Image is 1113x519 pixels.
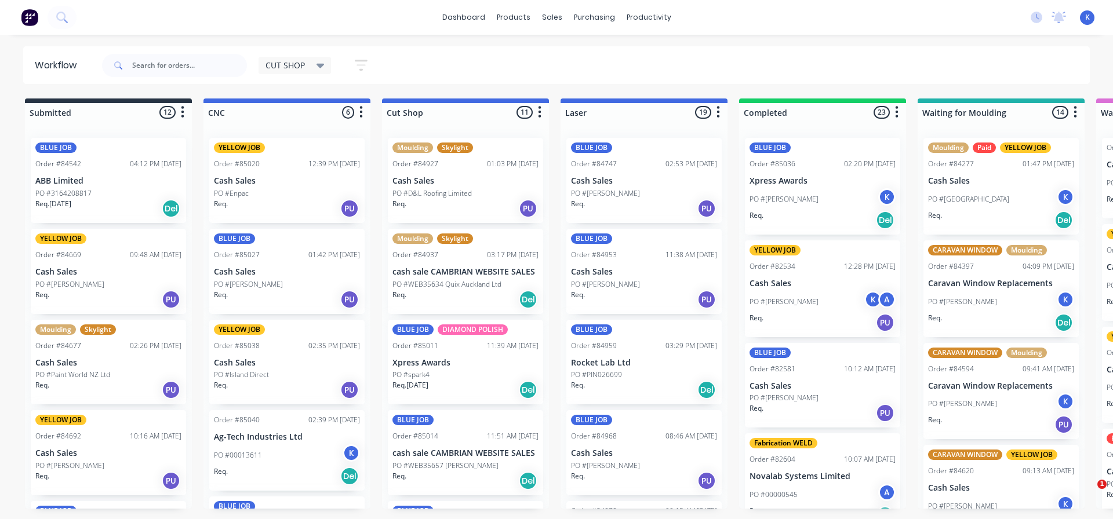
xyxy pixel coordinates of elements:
[130,341,181,351] div: 02:26 PM [DATE]
[1057,188,1074,206] div: K
[35,358,181,368] p: Cash Sales
[697,472,716,490] div: PU
[571,460,640,471] p: PO #[PERSON_NAME]
[392,142,433,153] div: Moulding
[1057,495,1074,513] div: K
[308,415,360,425] div: 02:39 PM [DATE]
[928,142,969,153] div: Moulding
[665,431,717,441] div: 08:46 AM [DATE]
[214,279,283,290] p: PO #[PERSON_NAME]
[571,341,617,351] div: Order #84959
[388,320,543,405] div: BLUE JOBDIAMOND POLISHOrder #8501111:39 AM [DATE]Xpress AwardsPO #spark4Req.[DATE]Del
[928,313,942,323] p: Req.
[491,9,536,26] div: products
[214,199,228,209] p: Req.
[1006,245,1047,255] div: Moulding
[340,290,359,309] div: PU
[392,448,539,458] p: cash sale CAMBRIAN WEBSITE SALES
[844,454,896,465] div: 10:07 AM [DATE]
[697,290,716,309] div: PU
[209,138,365,223] div: YELLOW JOBOrder #8502012:39 PM [DATE]Cash SalesPO #EnpacReq.PU
[437,9,491,26] a: dashboard
[162,472,180,490] div: PU
[571,324,612,335] div: BLUE JOB
[437,233,473,244] div: Skylight
[392,250,438,260] div: Order #84937
[571,279,640,290] p: PO #[PERSON_NAME]
[750,438,817,448] div: Fabrication WELD
[928,415,942,425] p: Req.
[571,233,612,244] div: BLUE JOB
[437,142,473,153] div: Skylight
[392,159,438,169] div: Order #84927
[928,364,974,374] div: Order #84594
[876,404,894,422] div: PU
[209,229,365,314] div: BLUE JOBOrder #8502701:42 PM [DATE]Cash SalesPO #[PERSON_NAME]Req.PU
[571,380,585,390] p: Req.
[1000,142,1051,153] div: YELLOW JOB
[571,358,717,368] p: Rocket Lab Ltd
[519,381,537,399] div: Del
[1054,313,1073,332] div: Del
[209,320,365,405] div: YELLOW JOBOrder #8503802:35 PM [DATE]Cash SalesPO #Island DirectReq.PU
[343,444,360,462] div: K
[665,159,717,169] div: 02:53 PM [DATE]
[928,399,997,409] p: PO #[PERSON_NAME]
[876,313,894,332] div: PU
[392,471,406,481] p: Req.
[750,393,819,403] p: PO #[PERSON_NAME]
[1085,12,1090,23] span: K
[876,211,894,229] div: Del
[214,159,260,169] div: Order #85020
[973,142,996,153] div: Paid
[519,472,537,490] div: Del
[844,261,896,272] div: 12:28 PM [DATE]
[80,324,116,335] div: Skylight
[665,341,717,351] div: 03:29 PM [DATE]
[928,159,974,169] div: Order #84277
[1057,291,1074,308] div: K
[1023,261,1074,272] div: 04:09 PM [DATE]
[340,467,359,485] div: Del
[340,381,359,399] div: PU
[35,233,86,244] div: YELLOW JOB
[750,159,795,169] div: Order #85036
[487,159,539,169] div: 01:03 PM [DATE]
[571,176,717,186] p: Cash Sales
[1023,364,1074,374] div: 09:41 AM [DATE]
[750,245,801,255] div: YELLOW JOB
[750,472,896,481] p: Novalab Systems Limited
[214,432,360,442] p: Ag-Tech Industries Ltd
[750,297,819,307] p: PO #[PERSON_NAME]
[928,501,997,511] p: PO #[PERSON_NAME]
[536,9,568,26] div: sales
[132,54,247,77] input: Search for orders...
[928,466,974,476] div: Order #84620
[214,233,255,244] div: BLUE JOB
[35,380,49,390] p: Req.
[1054,211,1073,229] div: Del
[35,460,104,471] p: PO #[PERSON_NAME]
[392,341,438,351] div: Order #85011
[571,471,585,481] p: Req.
[392,176,539,186] p: Cash Sales
[928,194,1009,204] p: PO #[GEOGRAPHIC_DATA]
[214,466,228,477] p: Req.
[35,59,82,72] div: Workflow
[571,370,622,380] p: PO #PIN026699
[928,245,1002,255] div: CARAVAN WINDOW
[571,267,717,277] p: Cash Sales
[928,348,1002,358] div: CARAVAN WINDOW
[209,410,365,491] div: Order #8504002:39 PM [DATE]Ag-Tech Industries LtdPO #00013611KReq.Del
[519,199,537,218] div: PU
[35,415,86,425] div: YELLOW JOB
[928,381,1074,391] p: Caravan Window Replacements
[21,9,38,26] img: Factory
[1023,466,1074,476] div: 09:13 AM [DATE]
[1023,159,1074,169] div: 01:47 PM [DATE]
[35,267,181,277] p: Cash Sales
[308,341,360,351] div: 02:35 PM [DATE]
[388,138,543,223] div: MouldingSkylightOrder #8492701:03 PM [DATE]Cash SalesPO #D&L Roofing LimitedReq.PU
[392,267,539,277] p: cash sale CAMBRIAN WEBSITE SALES
[35,471,49,481] p: Req.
